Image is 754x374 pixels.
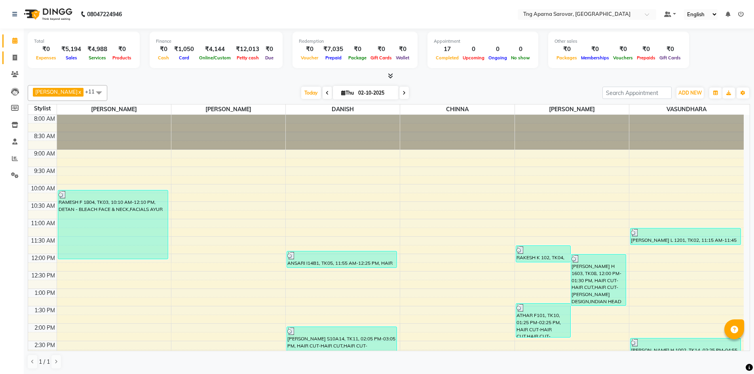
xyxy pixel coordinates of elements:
span: Due [263,55,275,61]
div: ₹5,194 [58,45,84,54]
div: [PERSON_NAME] H 1603, TK08, 12:00 PM-01:30 PM, HAIR CUT-HAIR CUT,HAIR CUT-[PERSON_NAME] DESIGN,IN... [571,254,626,306]
div: 2:00 PM [33,324,57,332]
span: [PERSON_NAME] [57,104,171,114]
span: Cash [156,55,171,61]
div: [PERSON_NAME] S10A14, TK11, 02:05 PM-03:05 PM, HAIR CUT-HAIR CUT,HAIR CUT-[PERSON_NAME] DESIGN [287,327,397,361]
span: Packages [555,55,579,61]
span: Services [87,55,108,61]
div: 1:30 PM [33,306,57,315]
span: Package [346,55,368,61]
span: Completed [434,55,461,61]
span: CHINNA [400,104,514,114]
div: ₹0 [635,45,657,54]
div: 2:30 PM [33,341,57,349]
div: ₹0 [394,45,411,54]
div: 17 [434,45,461,54]
div: ₹7,035 [320,45,346,54]
span: Memberships [579,55,611,61]
span: +11 [85,88,101,95]
div: ANSARI I14B1, TK05, 11:55 AM-12:25 PM, HAIR CUT-REGULAR SHAVE [287,251,397,268]
span: Thu [339,90,356,96]
span: ADD NEW [678,90,702,96]
div: 9:00 AM [32,150,57,158]
div: ₹0 [156,45,171,54]
span: Petty cash [235,55,261,61]
div: 9:30 AM [32,167,57,175]
div: ₹0 [34,45,58,54]
div: 1:00 PM [33,289,57,297]
div: Stylist [28,104,57,113]
span: Products [110,55,133,61]
span: Sales [64,55,79,61]
span: Gift Cards [368,55,394,61]
div: [PERSON_NAME] L 1201, TK02, 11:15 AM-11:45 AM, THREADING EYEBROW [631,228,741,245]
span: Prepaids [635,55,657,61]
div: 10:30 AM [29,202,57,210]
span: Ongoing [486,55,509,61]
div: ₹0 [262,45,276,54]
div: Total [34,38,133,45]
div: 0 [509,45,532,54]
span: [PERSON_NAME] [515,104,629,114]
button: ADD NEW [676,87,704,99]
div: Other sales [555,38,683,45]
div: ₹0 [579,45,611,54]
div: ₹4,144 [197,45,233,54]
div: 10:00 AM [29,184,57,193]
div: 8:00 AM [32,115,57,123]
div: ₹0 [657,45,683,54]
span: Upcoming [461,55,486,61]
div: Redemption [299,38,411,45]
div: ₹1,050 [171,45,197,54]
div: 12:00 PM [30,254,57,262]
div: 8:30 AM [32,132,57,140]
span: Vouchers [611,55,635,61]
span: Online/Custom [197,55,233,61]
div: 0 [486,45,509,54]
div: ₹0 [368,45,394,54]
div: ₹0 [346,45,368,54]
span: VASUNDHARA [629,104,744,114]
div: ₹0 [299,45,320,54]
div: Appointment [434,38,532,45]
div: 12:30 PM [30,271,57,280]
div: 11:00 AM [29,219,57,228]
div: ₹4,988 [84,45,110,54]
span: DANISH [286,104,400,114]
img: logo [20,3,74,25]
div: 0 [461,45,486,54]
span: Prepaid [323,55,344,61]
div: RAMESH F 1804, TK03, 10:10 AM-12:10 PM, DETAN - BLEACH FACE & NECK,FACIALS AYUR [58,190,168,259]
div: Finance [156,38,276,45]
div: RAKESH K 102, TK04, 11:45 AM-12:15 PM, HAIR CUT-HAIR CUT [516,246,571,262]
span: Voucher [299,55,320,61]
span: [PERSON_NAME] [35,89,78,95]
input: Search Appointment [602,87,672,99]
span: No show [509,55,532,61]
span: Wallet [394,55,411,61]
span: Gift Cards [657,55,683,61]
div: ₹0 [555,45,579,54]
span: Card [177,55,191,61]
span: 1 / 1 [39,358,50,366]
b: 08047224946 [87,3,122,25]
div: ₹0 [611,45,635,54]
span: Expenses [34,55,58,61]
a: x [78,89,81,95]
input: 2025-10-02 [356,87,395,99]
div: ATHAR F101, TK10, 01:25 PM-02:25 PM, HAIR CUT-HAIR CUT,HAIR CUT-[PERSON_NAME] DESIGN [516,304,571,337]
div: ₹0 [110,45,133,54]
span: [PERSON_NAME] [171,104,285,114]
div: 11:30 AM [29,237,57,245]
div: ₹12,013 [233,45,262,54]
span: Today [301,87,321,99]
